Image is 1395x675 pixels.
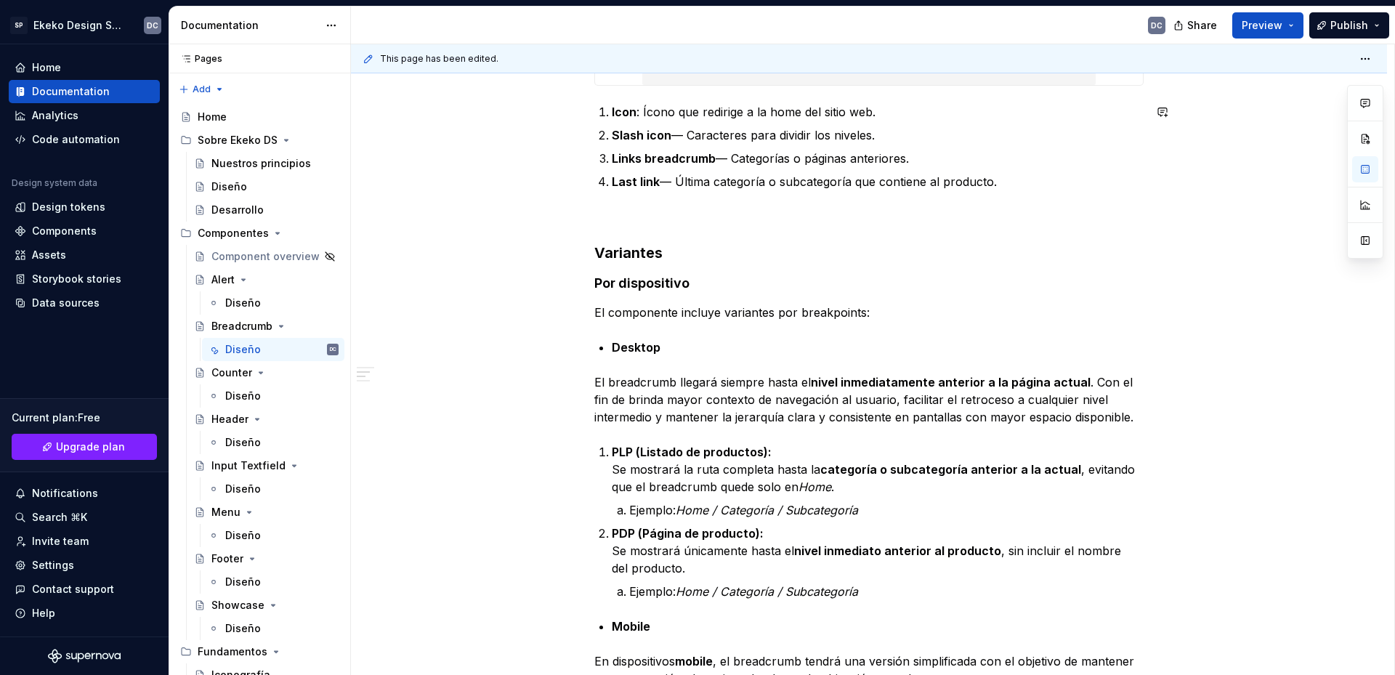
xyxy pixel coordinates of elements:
[380,53,498,65] span: This page has been edited.
[225,342,261,357] div: Diseño
[594,275,690,291] strong: Por dispositivo
[225,528,261,543] div: Diseño
[12,434,157,460] a: Upgrade plan
[174,640,344,663] div: Fundamentos
[211,156,311,171] div: Nuestros principios
[32,582,114,597] div: Contact support
[1309,12,1389,39] button: Publish
[32,108,78,123] div: Analytics
[225,621,261,636] div: Diseño
[9,195,160,219] a: Design tokens
[202,477,344,501] a: Diseño
[202,524,344,547] a: Diseño
[9,291,160,315] a: Data sources
[225,482,261,496] div: Diseño
[1242,18,1282,33] span: Preview
[612,525,1144,577] p: Se mostrará únicamente hasta el , sin incluir el nombre del producto.
[33,18,126,33] div: Ekeko Design System
[188,268,344,291] a: Alert
[188,547,344,570] a: Footer
[32,248,66,262] div: Assets
[612,173,1144,190] p: — Última categoría o subcategoría que contiene al producto.
[32,296,100,310] div: Data sources
[594,304,1144,321] p: El componente incluye variantes por breakpoints:
[211,365,252,380] div: Counter
[188,454,344,477] a: Input Textfield
[188,594,344,617] a: Showcase
[211,505,240,520] div: Menu
[9,530,160,553] a: Invite team
[225,389,261,403] div: Diseño
[594,243,1144,263] h3: Variantes
[9,219,160,243] a: Components
[9,243,160,267] a: Assets
[12,177,97,189] div: Design system data
[174,105,344,129] a: Home
[32,60,61,75] div: Home
[612,174,660,189] strong: Last link
[675,654,713,668] strong: mobile
[198,133,278,147] div: Sobre Ekeko DS
[48,649,121,663] svg: Supernova Logo
[211,319,272,334] div: Breadcrumb
[612,103,1144,121] p: : Ícono que redirige a la home del sitio web.
[32,200,105,214] div: Design tokens
[32,606,55,621] div: Help
[211,179,247,194] div: Diseño
[202,291,344,315] a: Diseño
[10,17,28,34] div: SP
[612,526,764,541] strong: PDP (Página de producto):
[211,249,320,264] div: Component overview
[1232,12,1303,39] button: Preview
[612,128,671,142] strong: Slash icon
[188,501,344,524] a: Menu
[211,203,264,217] div: Desarrollo
[32,84,110,99] div: Documentation
[9,56,160,79] a: Home
[9,80,160,103] a: Documentation
[198,644,267,659] div: Fundamentos
[820,462,1081,477] strong: categoría o subcategoría anterior a la actual
[794,543,1001,558] strong: nivel inmediato anterior al producto
[9,104,160,127] a: Analytics
[198,110,227,124] div: Home
[188,245,344,268] a: Component overview
[32,558,74,573] div: Settings
[9,602,160,625] button: Help
[211,551,243,566] div: Footer
[56,440,125,454] span: Upgrade plan
[211,458,286,473] div: Input Textfield
[1330,18,1368,33] span: Publish
[629,501,1144,519] p: Ejemplo:
[188,315,344,338] a: Breadcrumb
[12,411,157,425] div: Current plan : Free
[211,272,235,287] div: Alert
[32,510,87,525] div: Search ⌘K
[612,619,650,634] strong: Mobile
[629,583,1144,600] p: Ejemplo:
[202,431,344,454] a: Diseño
[1151,20,1162,31] div: DC
[9,482,160,505] button: Notifications
[198,226,269,241] div: Componentes
[188,175,344,198] a: Diseño
[1187,18,1217,33] span: Share
[9,578,160,601] button: Contact support
[612,445,772,459] strong: PLP (Listado de productos):
[676,503,858,517] em: Home / Categoría / Subcategoría
[9,554,160,577] a: Settings
[202,338,344,361] a: DiseñoDC
[330,342,336,357] div: DC
[9,128,160,151] a: Code automation
[147,20,158,31] div: DC
[202,384,344,408] a: Diseño
[225,575,261,589] div: Diseño
[811,375,1091,389] strong: nivel inmediatamente anterior a la página actual
[1166,12,1226,39] button: Share
[188,361,344,384] a: Counter
[181,18,318,33] div: Documentation
[594,373,1144,426] p: El breadcrumb llegará siempre hasta el . Con el fin de brinda mayor contexto de navegación al usu...
[193,84,211,95] span: Add
[174,222,344,245] div: Componentes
